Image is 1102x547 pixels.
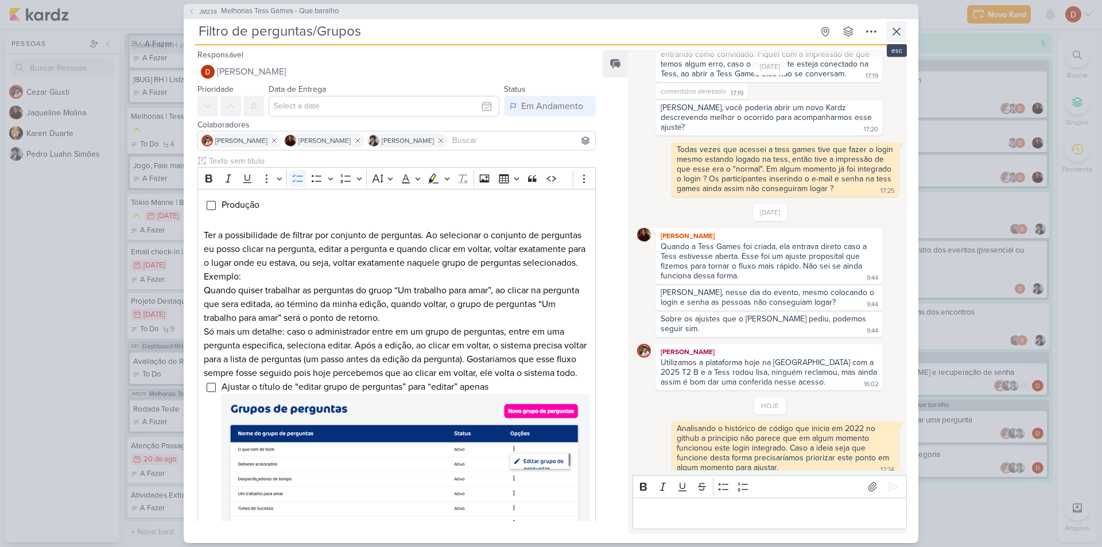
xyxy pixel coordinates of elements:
input: Texto sem título [207,155,596,167]
img: Cezar Giusti [637,344,651,358]
div: Editor toolbar [633,475,907,498]
span: [PERSON_NAME] [298,135,351,146]
input: Kard Sem Título [195,21,813,42]
div: 12:24 [880,465,894,475]
label: Responsável [197,50,243,60]
div: Colaboradores [197,119,596,131]
input: Buscar [450,134,593,148]
div: Editor toolbar [197,167,596,189]
div: 17:19 [731,89,743,98]
div: 17:19 [866,72,878,81]
div: [PERSON_NAME], você poderia abrir um novo Kardz descrevendo melhor o ocorrido para acompanharmos ... [661,103,874,132]
img: Cezar Giusti [201,135,213,146]
div: [PERSON_NAME] [658,230,880,242]
span: [PERSON_NAME] [217,65,286,79]
div: Todas vezes que acessei a tess games tive que fazer o login mesmo estando logado na tess, então t... [677,145,895,193]
div: [PERSON_NAME] [658,346,880,358]
div: 17:20 [864,125,878,134]
img: Jaqueline Molina [285,135,296,146]
p: Só mais um detalhe: caso o administrador entre em um grupo de perguntas, entre em uma pergunta es... [204,325,589,380]
div: [PERSON_NAME], nesse dia do evento, mesmo colocando o login e senha as pessoas não conseguiam logar? [661,288,876,307]
div: 9:44 [867,300,878,309]
label: Status [504,84,526,94]
button: [PERSON_NAME] [197,61,596,82]
div: Editor editing area: main [633,498,907,529]
span: Ajustar o título de “editar grupo de perguntas” para “editar” apenas [221,381,589,528]
span: [PERSON_NAME] [215,135,267,146]
img: Pedro Luahn Simões [368,135,379,146]
p: Quando quiser trabalhar as perguntas do gruop “Um trabalho para amar”, ao clicar na pergunta que ... [204,284,589,325]
div: Utilizamos a plataforma hoje na [GEOGRAPHIC_DATA] com a 2025 T2 B e a Tess rodou lisa, ninguém re... [661,358,879,387]
div: Analisando o histórico de código que inicia em 2022 no github a principio não parece que em algum... [677,424,891,472]
p: Ter a possibilidade de filtrar por conjunto de perguntas. Ao selecionar o conjunto de perguntas e... [204,228,589,284]
span: Produção [222,199,259,211]
div: Em Andamento [521,99,583,113]
label: Data de Entrega [269,84,326,94]
div: 17:25 [880,187,894,196]
div: Sobre os ajustes que o [PERSON_NAME] pediu, podemos seguir sim. [661,314,868,333]
img: DGDNlarjAxAAAAAASUVORK5CYII= [221,394,589,525]
span: [PERSON_NAME] [382,135,434,146]
img: Jaqueline Molina [637,228,651,242]
div: Quando a Tess Games foi criada, ela entrava direto caso a Tess estivesse aberta. Esse foi um ajus... [661,242,869,281]
label: Prioridade [197,84,234,94]
div: 16:02 [864,380,878,389]
img: Davi Elias Teixeira [201,65,215,79]
input: Select a date [269,96,499,117]
div: 9:44 [867,327,878,336]
button: Em Andamento [504,96,596,117]
div: esc [887,44,907,57]
span: comentário deletado [661,87,726,95]
div: 9:44 [867,274,878,283]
